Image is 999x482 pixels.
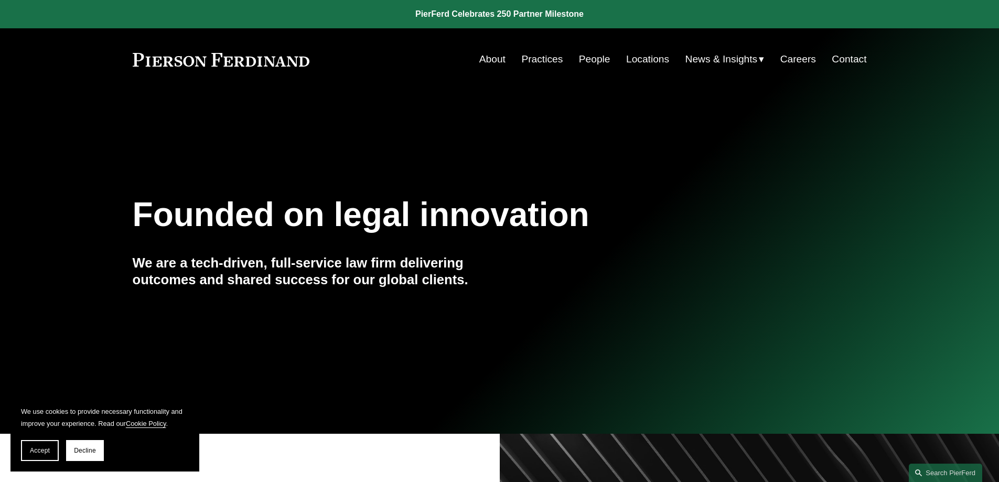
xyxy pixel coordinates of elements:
[21,440,59,461] button: Accept
[685,49,765,69] a: folder dropdown
[685,50,758,69] span: News & Insights
[479,49,506,69] a: About
[832,49,866,69] a: Contact
[133,254,500,288] h4: We are a tech-driven, full-service law firm delivering outcomes and shared success for our global...
[126,420,166,427] a: Cookie Policy
[133,196,745,234] h1: Founded on legal innovation
[579,49,610,69] a: People
[21,405,189,430] p: We use cookies to provide necessary functionality and improve your experience. Read our .
[66,440,104,461] button: Decline
[30,447,50,454] span: Accept
[909,464,982,482] a: Search this site
[10,395,199,472] section: Cookie banner
[521,49,563,69] a: Practices
[74,447,96,454] span: Decline
[780,49,816,69] a: Careers
[626,49,669,69] a: Locations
